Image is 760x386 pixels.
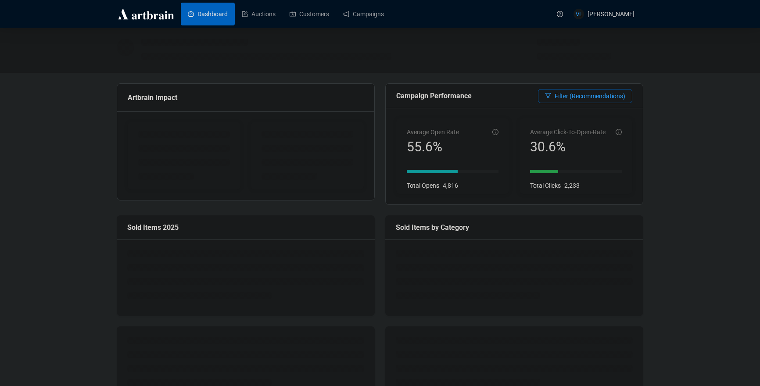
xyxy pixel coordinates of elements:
[564,182,580,189] span: 2,233
[117,7,176,21] img: logo
[396,222,633,233] div: Sold Items by Category
[343,3,384,25] a: Campaigns
[242,3,276,25] a: Auctions
[492,129,498,135] span: info-circle
[616,129,622,135] span: info-circle
[588,11,635,18] span: [PERSON_NAME]
[127,222,364,233] div: Sold Items 2025
[530,139,606,155] div: 30.6%
[188,3,228,25] a: Dashboard
[407,129,459,136] span: Average Open Rate
[555,91,625,101] span: Filter (Recommendations)
[538,89,632,103] button: Filter (Recommendations)
[407,139,459,155] div: 55.6%
[530,182,561,189] span: Total Clicks
[557,11,563,17] span: question-circle
[530,129,606,136] span: Average Click-To-Open-Rate
[128,92,364,103] div: Artbrain Impact
[443,182,458,189] span: 4,816
[396,90,538,101] div: Campaign Performance
[290,3,329,25] a: Customers
[407,182,439,189] span: Total Opens
[545,93,551,99] span: filter
[575,9,582,18] span: VL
